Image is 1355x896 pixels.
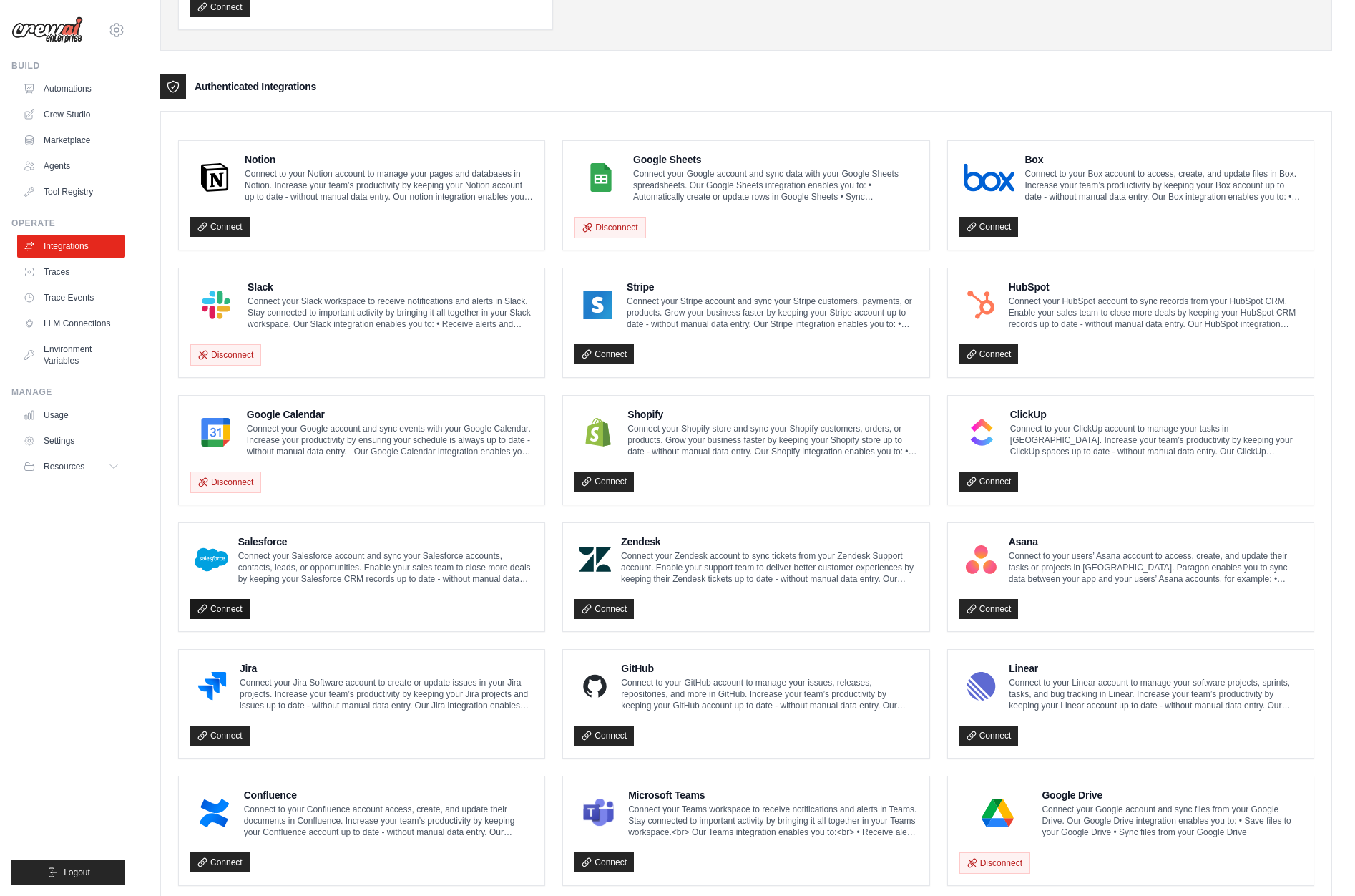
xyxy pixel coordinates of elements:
[240,677,533,711] p: Connect your Jira Software account to create or update issues in your Jira projects. Increase you...
[1010,407,1302,422] h4: ClickUp
[190,599,250,619] a: Connect
[17,338,125,372] a: Environment Variables
[44,461,84,472] span: Resources
[621,661,917,676] h4: GitHub
[17,455,125,478] button: Resources
[627,280,918,294] h4: Stripe
[627,423,917,457] p: Connect your Shopify store and sync your Shopify customers, orders, or products. Grow your busine...
[245,168,533,203] p: Connect to your Notion account to manage your pages and databases in Notion. Increase your team’s...
[17,429,125,452] a: Settings
[1009,280,1302,294] h4: HubSpot
[17,180,125,203] a: Tool Registry
[964,545,999,574] img: Asana Logo
[190,726,250,746] a: Connect
[1010,423,1302,457] p: Connect to your ClickUp account to manage your tasks in [GEOGRAPHIC_DATA]. Increase your team’s p...
[11,16,83,44] img: Logo
[964,799,1032,827] img: Google Drive Logo
[244,788,534,802] h4: Confluence
[195,672,230,701] img: Jira Logo
[959,852,1030,874] button: Disconnect
[579,799,618,827] img: Microsoft Teams Logo
[574,217,645,238] button: Disconnect
[247,407,533,422] h4: Google Calendar
[621,550,918,585] p: Connect your Zendesk account to sync tickets from your Zendesk Support account. Enable your suppo...
[1024,168,1302,203] p: Connect to your Box account to access, create, and update files in Box. Increase your team’s prod...
[11,860,125,885] button: Logout
[240,661,533,676] h4: Jira
[964,163,1015,192] img: Box Logo
[17,312,125,335] a: LLM Connections
[628,804,917,838] p: Connect your Teams workspace to receive notifications and alerts in Teams. Stay connected to impo...
[1009,535,1302,549] h4: Asana
[244,804,534,838] p: Connect to your Confluence account access, create, and update their documents in Confluence. Incr...
[579,418,617,447] img: Shopify Logo
[574,599,634,619] a: Connect
[195,418,237,447] img: Google Calendar Logo
[11,386,125,398] div: Manage
[1042,788,1302,802] h4: Google Drive
[238,535,534,549] h4: Salesforce
[64,867,90,878] span: Logout
[579,163,623,192] img: Google Sheets Logo
[579,291,617,319] img: Stripe Logo
[1024,152,1302,167] h4: Box
[621,535,918,549] h4: Zendesk
[959,344,1019,364] a: Connect
[1009,677,1302,711] p: Connect to your Linear account to manage your software projects, sprints, tasks, and bug tracking...
[247,423,533,457] p: Connect your Google account and sync events with your Google Calendar. Increase your productivity...
[1009,550,1302,585] p: Connect to your users’ Asana account to access, create, and update their tasks or projects in [GE...
[17,155,125,177] a: Agents
[17,260,125,283] a: Traces
[195,545,228,574] img: Salesforce Logo
[628,788,917,802] h4: Microsoft Teams
[633,168,918,203] p: Connect your Google account and sync data with your Google Sheets spreadsheets. Our Google Sheets...
[964,418,1000,447] img: ClickUp Logo
[964,672,999,701] img: Linear Logo
[574,726,634,746] a: Connect
[248,280,533,294] h4: Slack
[1009,661,1302,676] h4: Linear
[11,218,125,229] div: Operate
[195,163,235,192] img: Notion Logo
[574,344,634,364] a: Connect
[574,852,634,872] a: Connect
[633,152,918,167] h4: Google Sheets
[17,235,125,258] a: Integrations
[248,296,533,330] p: Connect your Slack workspace to receive notifications and alerts in Slack. Stay connected to impo...
[17,129,125,152] a: Marketplace
[959,472,1019,492] a: Connect
[17,103,125,126] a: Crew Studio
[579,545,611,574] img: Zendesk Logo
[1042,804,1302,838] p: Connect your Google account and sync files from your Google Drive. Our Google Drive integration e...
[17,286,125,309] a: Trace Events
[579,672,611,701] img: GitHub Logo
[959,726,1019,746] a: Connect
[959,599,1019,619] a: Connect
[195,291,238,319] img: Slack Logo
[17,404,125,427] a: Usage
[1009,296,1302,330] p: Connect your HubSpot account to sync records from your HubSpot CRM. Enable your sales team to clo...
[621,677,917,711] p: Connect to your GitHub account to manage your issues, releases, repositories, and more in GitHub....
[195,799,234,827] img: Confluence Logo
[959,217,1019,237] a: Connect
[11,60,125,72] div: Build
[574,472,634,492] a: Connect
[195,79,316,94] h3: Authenticated Integrations
[17,77,125,100] a: Automations
[190,852,250,872] a: Connect
[190,472,261,493] button: Disconnect
[238,550,534,585] p: Connect your Salesforce account and sync your Salesforce accounts, contacts, leads, or opportunit...
[245,152,533,167] h4: Notion
[627,296,918,330] p: Connect your Stripe account and sync your Stripe customers, payments, or products. Grow your busi...
[964,291,999,319] img: HubSpot Logo
[627,407,917,422] h4: Shopify
[190,344,261,366] button: Disconnect
[190,217,250,237] a: Connect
